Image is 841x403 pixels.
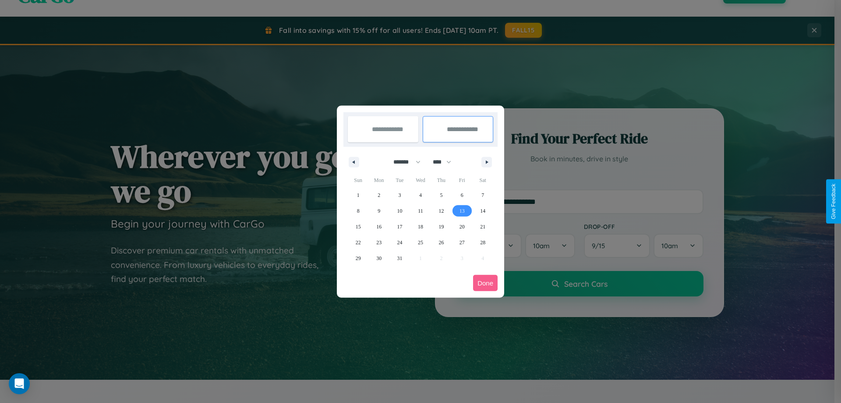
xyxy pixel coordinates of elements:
[410,173,431,187] span: Wed
[397,219,403,235] span: 17
[473,187,493,203] button: 7
[376,235,382,250] span: 23
[397,250,403,266] span: 31
[418,219,423,235] span: 18
[452,219,472,235] button: 20
[438,219,444,235] span: 19
[397,235,403,250] span: 24
[356,219,361,235] span: 15
[480,219,485,235] span: 21
[376,219,382,235] span: 16
[356,250,361,266] span: 29
[431,173,452,187] span: Thu
[459,203,465,219] span: 13
[389,219,410,235] button: 17
[431,235,452,250] button: 26
[431,219,452,235] button: 19
[418,235,423,250] span: 25
[348,187,368,203] button: 1
[389,203,410,219] button: 10
[389,235,410,250] button: 24
[410,187,431,203] button: 4
[348,203,368,219] button: 8
[368,219,389,235] button: 16
[480,235,485,250] span: 28
[473,203,493,219] button: 14
[438,235,444,250] span: 26
[481,187,484,203] span: 7
[459,235,465,250] span: 27
[399,187,401,203] span: 3
[438,203,444,219] span: 12
[473,275,498,291] button: Done
[452,203,472,219] button: 13
[480,203,485,219] span: 14
[368,235,389,250] button: 23
[431,187,452,203] button: 5
[473,219,493,235] button: 21
[389,173,410,187] span: Tue
[431,203,452,219] button: 12
[368,173,389,187] span: Mon
[348,235,368,250] button: 22
[378,187,380,203] span: 2
[410,203,431,219] button: 11
[830,184,837,219] div: Give Feedback
[397,203,403,219] span: 10
[410,235,431,250] button: 25
[378,203,380,219] span: 9
[418,203,423,219] span: 11
[473,173,493,187] span: Sat
[357,187,360,203] span: 1
[368,203,389,219] button: 9
[368,250,389,266] button: 30
[357,203,360,219] span: 8
[389,250,410,266] button: 31
[348,219,368,235] button: 15
[452,187,472,203] button: 6
[9,373,30,394] div: Open Intercom Messenger
[368,187,389,203] button: 2
[348,173,368,187] span: Sun
[461,187,463,203] span: 6
[348,250,368,266] button: 29
[452,235,472,250] button: 27
[356,235,361,250] span: 22
[410,219,431,235] button: 18
[459,219,465,235] span: 20
[376,250,382,266] span: 30
[389,187,410,203] button: 3
[419,187,422,203] span: 4
[452,173,472,187] span: Fri
[440,187,442,203] span: 5
[473,235,493,250] button: 28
